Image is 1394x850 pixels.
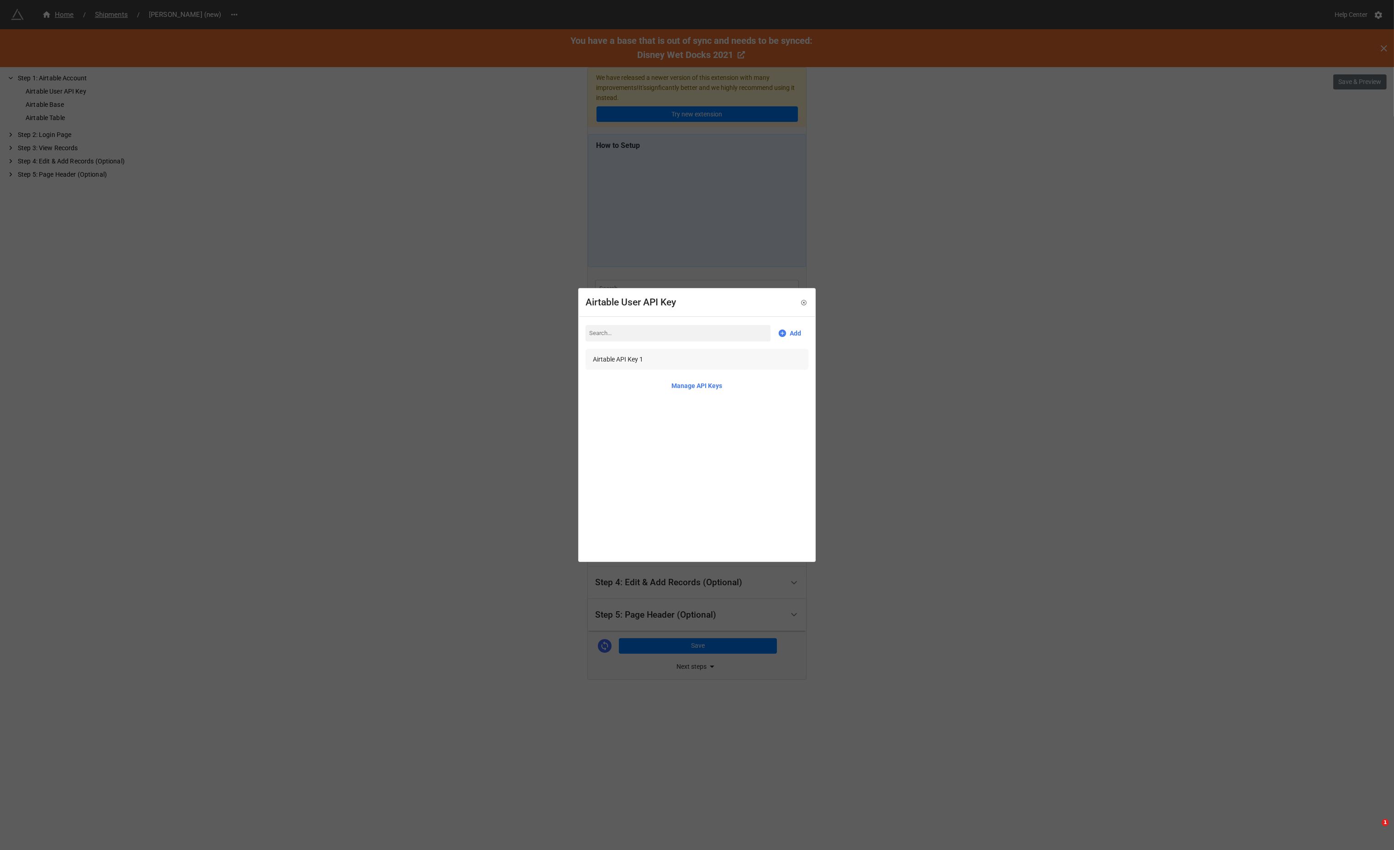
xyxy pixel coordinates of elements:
[586,295,676,310] div: Airtable User API Key
[586,325,771,341] input: Search...
[778,328,801,338] a: Add
[1363,819,1385,841] iframe: Intercom live chat
[593,354,643,364] div: Airtable API Key 1
[1382,819,1389,826] span: 1
[672,381,723,391] a: Manage API Keys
